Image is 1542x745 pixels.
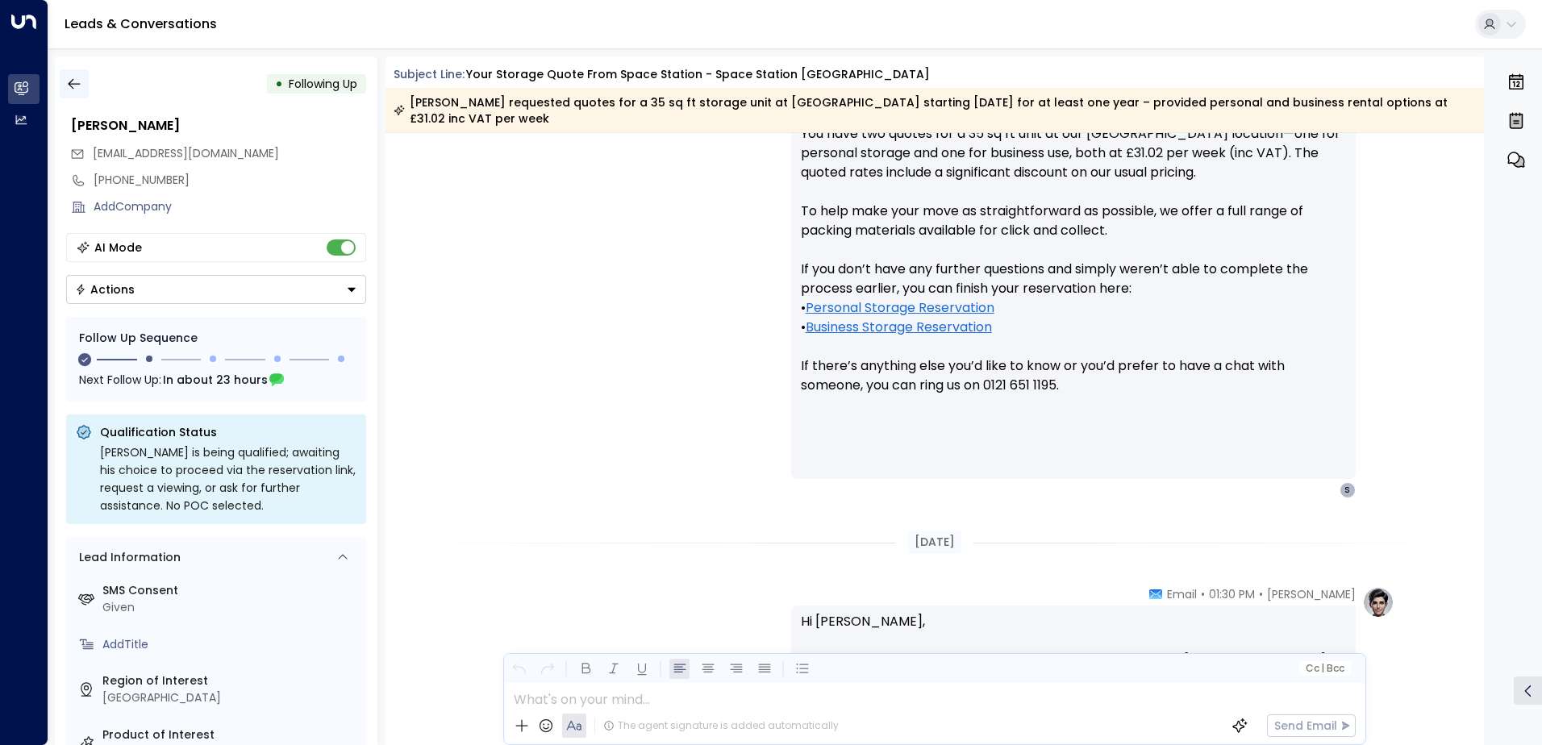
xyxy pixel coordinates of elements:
[93,145,279,161] span: [EMAIL_ADDRESS][DOMAIN_NAME]
[537,659,557,679] button: Redo
[65,15,217,33] a: Leads & Conversations
[93,145,279,162] span: sanleeellis5@hotmail.com
[275,69,283,98] div: •
[102,689,360,706] div: [GEOGRAPHIC_DATA]
[73,549,181,566] div: Lead Information
[75,282,135,297] div: Actions
[163,371,268,389] span: In about 23 hours
[289,76,357,92] span: Following Up
[1298,661,1350,676] button: Cc|Bcc
[79,330,353,347] div: Follow Up Sequence
[394,94,1475,127] div: [PERSON_NAME] requested quotes for a 35 sq ft storage unit at [GEOGRAPHIC_DATA] starting [DATE] f...
[102,726,360,743] label: Product of Interest
[102,636,360,653] div: AddTitle
[806,318,992,337] a: Business Storage Reservation
[1340,482,1356,498] div: S
[102,672,360,689] label: Region of Interest
[94,198,366,215] div: AddCompany
[102,582,360,599] label: SMS Consent
[509,659,529,679] button: Undo
[100,443,356,514] div: [PERSON_NAME] is being qualified; awaiting his choice to proceed via the reservation link, reques...
[1167,586,1197,602] span: Email
[1259,586,1263,602] span: •
[1362,586,1394,618] img: profile-logo.png
[1267,586,1356,602] span: [PERSON_NAME]
[79,371,353,389] div: Next Follow Up:
[806,298,994,318] a: Personal Storage Reservation
[603,718,839,733] div: The agent signature is added automatically
[102,599,360,616] div: Given
[1305,663,1344,674] span: Cc Bcc
[71,116,366,135] div: [PERSON_NAME]
[801,85,1346,414] p: Hi [PERSON_NAME], You have two quotes for a 35 sq ft unit at our [GEOGRAPHIC_DATA] location—one f...
[394,66,465,82] span: Subject Line:
[908,531,961,554] div: [DATE]
[94,239,142,256] div: AI Mode
[1201,586,1205,602] span: •
[100,424,356,440] p: Qualification Status
[66,275,366,304] button: Actions
[1209,586,1255,602] span: 01:30 PM
[94,172,366,189] div: [PHONE_NUMBER]
[1321,663,1324,674] span: |
[466,66,930,83] div: Your storage quote from Space Station - Space Station [GEOGRAPHIC_DATA]
[66,275,366,304] div: Button group with a nested menu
